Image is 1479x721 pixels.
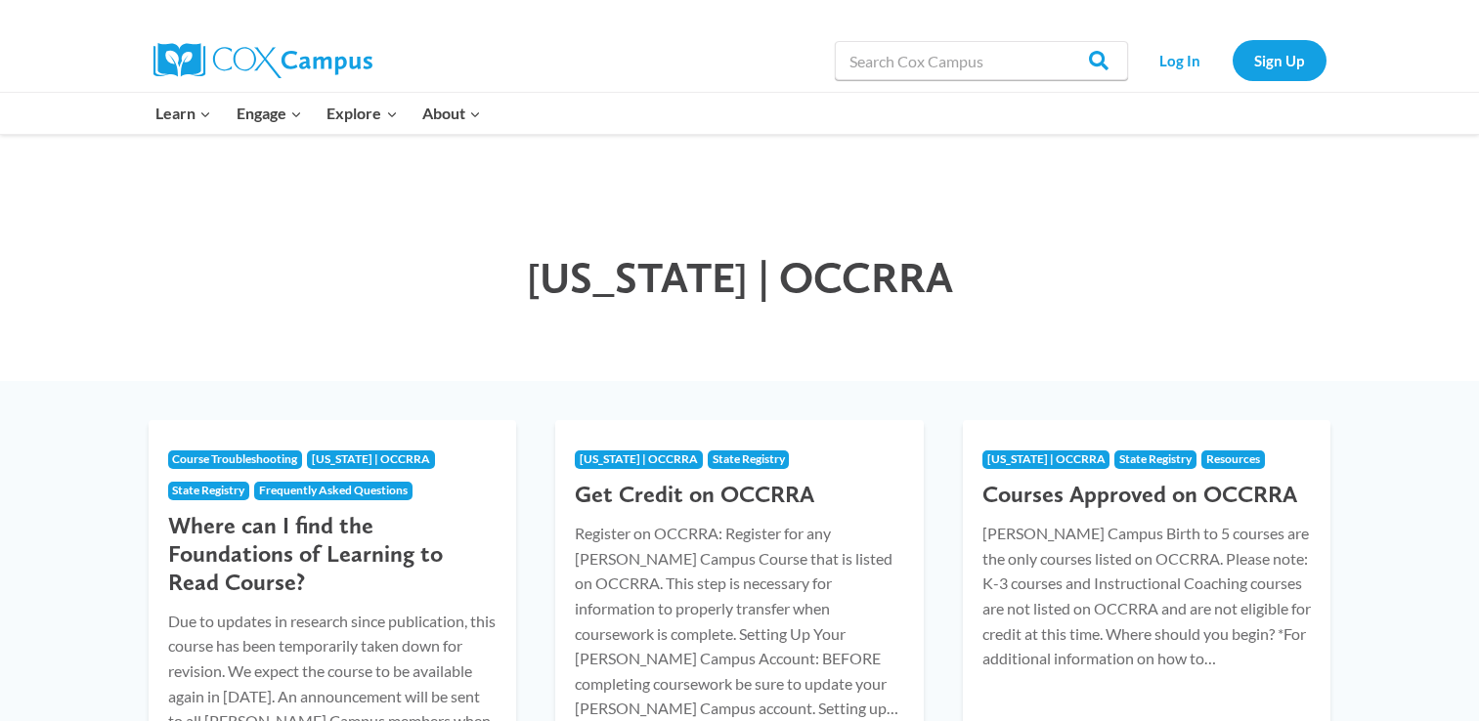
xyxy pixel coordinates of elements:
[144,93,494,134] nav: Primary Navigation
[982,481,1312,509] h3: Courses Approved on OCCRRA
[575,481,904,509] h3: Get Credit on OCCRRA
[422,101,481,126] span: About
[172,483,244,497] span: State Registry
[1138,40,1327,80] nav: Secondary Navigation
[155,101,211,126] span: Learn
[172,451,297,466] span: Course Troubleshooting
[1138,40,1223,80] a: Log In
[259,483,408,497] span: Frequently Asked Questions
[835,41,1128,80] input: Search Cox Campus
[580,451,698,466] span: [US_STATE] | OCCRRA
[237,101,302,126] span: Engage
[1206,451,1260,466] span: Resources
[168,512,498,596] h3: Where can I find the Foundations of Learning to Read Course?
[527,251,953,303] span: [US_STATE] | OCCRRA
[312,451,430,466] span: [US_STATE] | OCCRRA
[987,451,1106,466] span: [US_STATE] | OCCRRA
[575,521,904,721] p: Register on OCCRRA: Register for any [PERSON_NAME] Campus Course that is listed on OCCRRA. This s...
[326,101,397,126] span: Explore
[713,451,785,466] span: State Registry
[982,521,1312,671] p: [PERSON_NAME] Campus Birth to 5 courses are the only courses listed on OCCRRA. Please note: K-3 c...
[153,43,372,78] img: Cox Campus
[1233,40,1327,80] a: Sign Up
[1119,451,1192,466] span: State Registry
